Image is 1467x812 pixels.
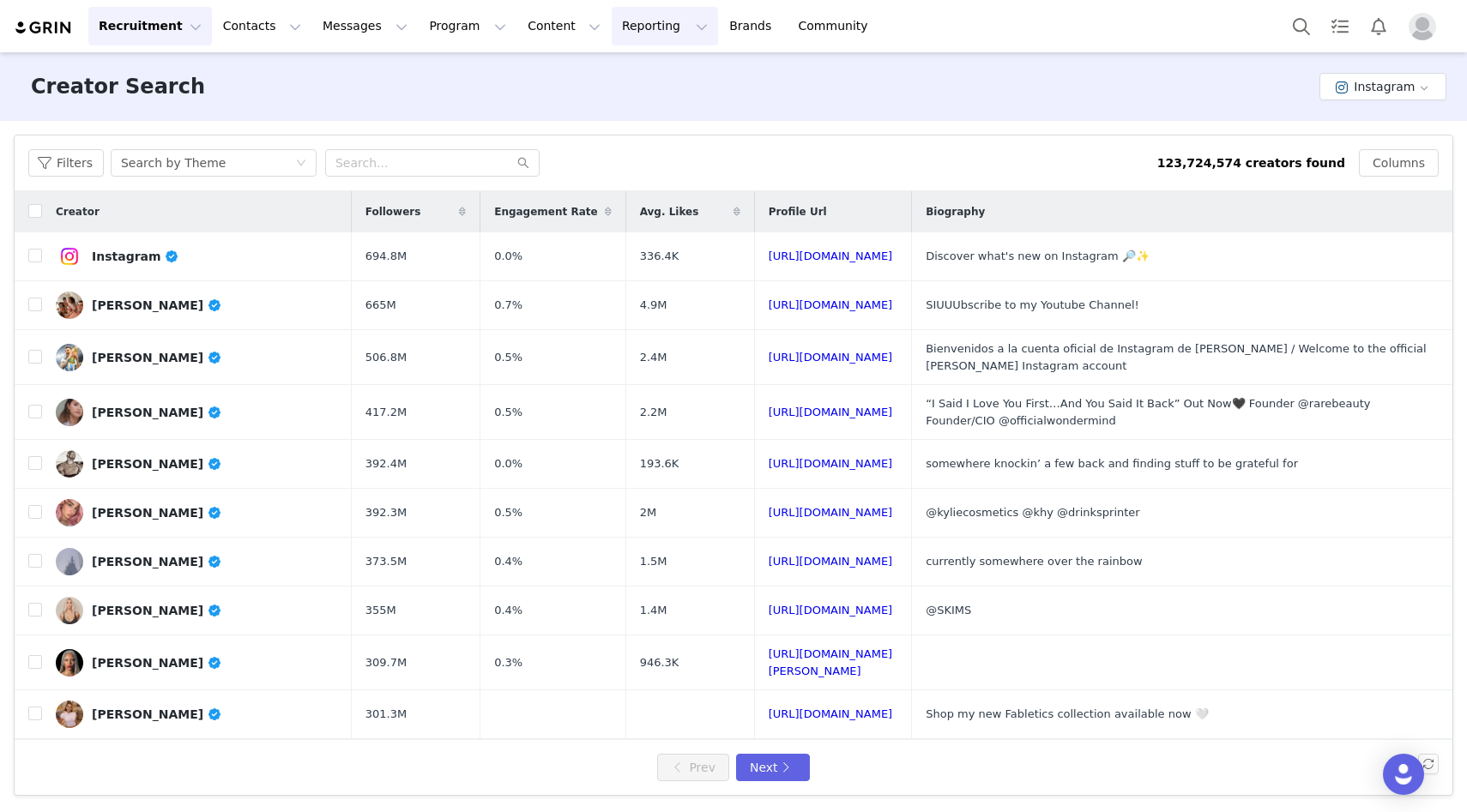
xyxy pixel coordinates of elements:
[365,455,407,472] span: 392.4M
[56,204,100,220] span: Creator
[365,553,407,570] span: 373.5M
[14,20,74,36] img: grin logo
[640,602,667,619] span: 1.4M
[494,553,522,570] span: 0.4%
[517,157,529,169] i: icon: search
[769,647,893,677] a: [URL][DOMAIN_NAME][PERSON_NAME]
[56,597,83,624] img: v2
[56,499,83,526] img: v2
[56,243,83,270] img: v2
[56,649,83,677] img: v2
[926,604,971,617] span: @SKIMS
[926,298,1139,311] span: SIUUUbscribe to my Youtube Channel!
[56,548,338,575] a: [PERSON_NAME]
[640,455,679,472] span: 193.6K
[494,654,522,671] span: 0.3%
[640,204,699,220] span: Avg. Likes
[312,7,418,45] button: Messages
[769,250,893,262] a: [URL][DOMAIN_NAME]
[56,399,83,426] img: v2
[494,455,522,472] span: 0.0%
[926,250,1150,262] span: Discover what's new on Instagram 🔎✨
[736,754,810,781] button: Next
[517,7,611,45] button: Content
[92,250,179,263] div: Instagram
[1319,73,1446,100] button: Instagram
[769,707,893,720] a: [URL][DOMAIN_NAME]
[1157,154,1345,172] div: 123,724,574 creators found
[56,450,338,478] a: [PERSON_NAME]
[92,298,222,312] div: [PERSON_NAME]
[926,397,1370,427] span: “I Said I Love You First…And You Said It Back” Out Now🖤 Founder @rarebeauty Founder/CIO @official...
[1383,754,1424,795] div: Open Intercom Messenger
[1409,13,1436,40] img: placeholder-profile.jpg
[494,504,522,521] span: 0.5%
[640,504,657,521] span: 2M
[56,292,338,319] a: [PERSON_NAME]
[56,450,83,478] img: v2
[56,597,338,624] a: [PERSON_NAME]
[365,248,407,265] span: 694.8M
[121,150,226,176] div: Search by Theme
[494,297,522,314] span: 0.7%
[494,404,522,421] span: 0.5%
[92,707,222,721] div: [PERSON_NAME]
[788,7,886,45] a: Community
[494,248,522,265] span: 0.0%
[365,602,396,619] span: 355M
[1398,13,1453,40] button: Profile
[31,71,205,102] h3: Creator Search
[28,149,104,177] button: Filters
[213,7,311,45] button: Contacts
[769,604,893,617] a: [URL][DOMAIN_NAME]
[640,297,667,314] span: 4.9M
[926,342,1426,372] span: Bienvenidos a la cuenta oficial de Instagram de [PERSON_NAME] / Welcome to the official [PERSON_N...
[769,555,893,568] a: [URL][DOMAIN_NAME]
[56,548,83,575] img: v2
[640,404,667,421] span: 2.2M
[719,7,787,45] a: Brands
[612,7,718,45] button: Reporting
[494,204,597,220] span: Engagement Rate
[1283,7,1320,45] button: Search
[769,506,893,519] a: [URL][DOMAIN_NAME]
[769,457,893,470] a: [URL][DOMAIN_NAME]
[56,649,338,677] a: [PERSON_NAME]
[92,555,222,568] div: [PERSON_NAME]
[296,158,306,170] i: icon: down
[92,351,222,364] div: [PERSON_NAME]
[640,654,679,671] span: 946.3K
[1321,7,1359,45] a: Tasks
[769,298,893,311] a: [URL][DOMAIN_NAME]
[365,504,407,521] span: 392.3M
[56,499,338,526] a: [PERSON_NAME]
[365,706,407,723] span: 301.3M
[640,248,679,265] span: 336.4K
[325,149,540,177] input: Search...
[1359,149,1439,177] button: Columns
[640,553,667,570] span: 1.5M
[56,292,83,319] img: v2
[494,602,522,619] span: 0.4%
[56,399,338,426] a: [PERSON_NAME]
[926,506,1140,519] span: @kyliecosmetics @khy @drinksprinter
[365,654,407,671] span: 309.7M
[56,701,83,728] img: v2
[56,344,83,371] img: v2
[365,297,396,314] span: 665M
[92,656,222,670] div: [PERSON_NAME]
[926,204,985,220] span: Biography
[365,204,421,220] span: Followers
[494,349,522,366] span: 0.5%
[365,404,407,421] span: 417.2M
[640,349,667,366] span: 2.4M
[92,457,222,471] div: [PERSON_NAME]
[92,604,222,617] div: [PERSON_NAME]
[926,555,1142,568] span: currently somewhere over the rainbow
[365,349,407,366] span: 506.8M
[1360,7,1398,45] button: Notifications
[88,7,212,45] button: Recruitment
[926,707,1208,720] span: Shop my new Fabletics collection available now 🤍
[657,754,729,781] button: Prev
